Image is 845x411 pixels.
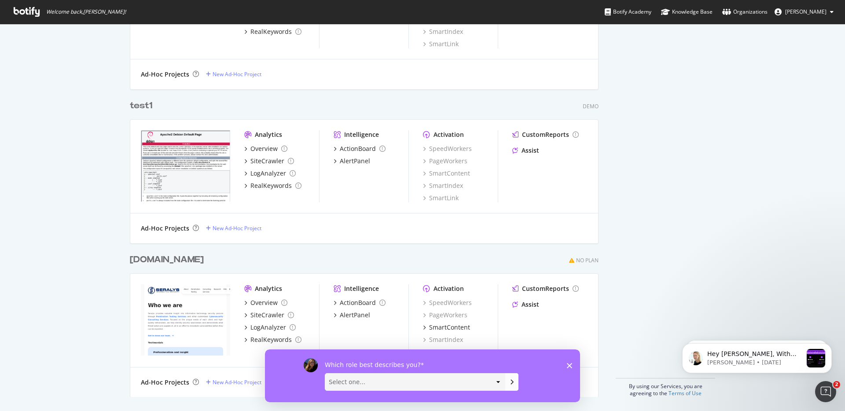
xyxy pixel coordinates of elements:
[512,146,539,155] a: Assist
[141,130,230,202] img: test1
[522,130,569,139] div: CustomReports
[423,335,463,344] a: SmartIndex
[334,144,386,153] a: ActionBoard
[244,157,294,165] a: SiteCrawler
[722,7,768,16] div: Organizations
[244,27,301,36] a: RealKeywords
[46,8,126,15] span: Welcome back, [PERSON_NAME] !
[206,224,261,232] a: New Ad-Hoc Project
[244,181,301,190] a: RealKeywords
[815,381,836,402] iframe: Intercom live chat
[130,99,156,112] a: test1
[130,253,207,266] a: [DOMAIN_NAME]
[833,381,840,388] span: 2
[768,5,841,19] button: [PERSON_NAME]
[334,298,386,307] a: ActionBoard
[244,169,296,178] a: LogAnalyzer
[583,103,599,110] div: Demo
[616,378,715,397] div: By using our Services, you are agreeing to the
[669,326,845,387] iframe: Intercom notifications message
[250,298,278,307] div: Overview
[661,7,713,16] div: Knowledge Base
[250,181,292,190] div: RealKeywords
[522,300,539,309] div: Assist
[785,8,827,15] span: Philippe Caturegli
[522,284,569,293] div: CustomReports
[522,146,539,155] div: Assist
[250,335,292,344] div: RealKeywords
[213,378,261,386] div: New Ad-Hoc Project
[512,300,539,309] a: Assist
[141,70,189,79] div: Ad-Hoc Projects
[340,157,370,165] div: AlertPanel
[38,33,133,41] p: Message from Ekaterina, sent 94w ago
[423,311,467,319] a: PageWorkers
[141,378,189,387] div: Ad-Hoc Projects
[434,284,464,293] div: Activation
[255,284,282,293] div: Analytics
[434,130,464,139] div: Activation
[340,311,370,319] div: AlertPanel
[244,335,301,344] a: RealKeywords
[250,311,284,319] div: SiteCrawler
[512,130,579,139] a: CustomReports
[344,130,379,139] div: Intelligence
[206,70,261,78] a: New Ad-Hoc Project
[244,144,287,153] a: Overview
[130,253,204,266] div: [DOMAIN_NAME]
[334,157,370,165] a: AlertPanel
[141,284,230,356] img: seralys.com
[423,144,472,153] a: SpeedWorkers
[213,224,261,232] div: New Ad-Hoc Project
[423,169,470,178] a: SmartContent
[250,27,292,36] div: RealKeywords
[250,157,284,165] div: SiteCrawler
[423,40,459,48] a: SmartLink
[423,157,467,165] a: PageWorkers
[213,70,261,78] div: New Ad-Hoc Project
[244,323,296,332] a: LogAnalyzer
[244,311,294,319] a: SiteCrawler
[250,323,286,332] div: LogAnalyzer
[576,257,599,264] div: No Plan
[669,389,702,397] a: Terms of Use
[130,99,152,112] div: test1
[255,130,282,139] div: Analytics
[423,181,463,190] a: SmartIndex
[605,7,651,16] div: Botify Academy
[141,224,189,233] div: Ad-Hoc Projects
[334,311,370,319] a: AlertPanel
[423,348,459,356] a: SmartLink
[250,144,278,153] div: Overview
[423,27,463,36] div: SmartIndex
[206,378,261,386] a: New Ad-Hoc Project
[423,194,459,202] a: SmartLink
[429,323,470,332] div: SmartContent
[423,323,470,332] a: SmartContent
[340,144,376,153] div: ActionBoard
[250,169,286,178] div: LogAnalyzer
[423,298,472,307] a: SpeedWorkers
[38,25,133,198] span: Hey [PERSON_NAME], With the new PageWorkers Split testing capabilities, you can now launch conten...
[344,284,379,293] div: Intelligence
[244,298,287,307] a: Overview
[265,349,580,402] iframe: Survey by Laura from Botify
[512,284,579,293] a: CustomReports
